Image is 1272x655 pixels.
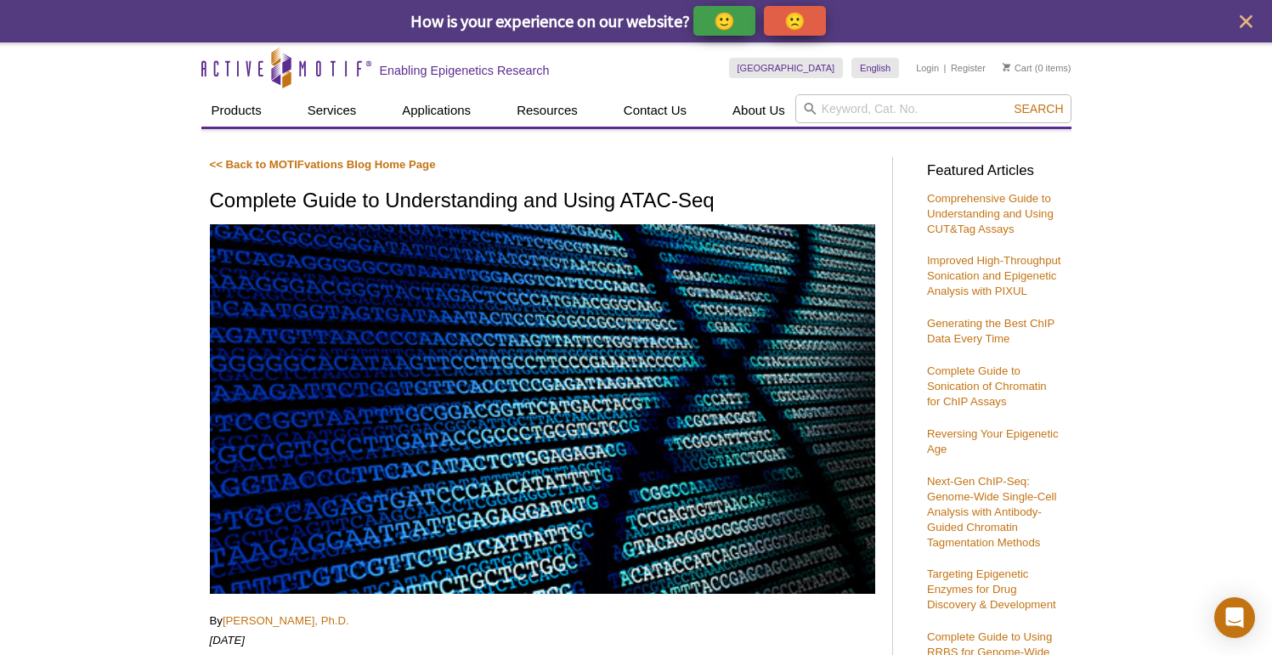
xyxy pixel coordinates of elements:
[795,94,1071,123] input: Keyword, Cat. No.
[1003,62,1032,74] a: Cart
[1003,63,1010,71] img: Your Cart
[1235,11,1257,32] button: close
[927,567,1056,611] a: Targeting Epigenetic Enzymes for Drug Discovery & Development
[927,364,1047,408] a: Complete Guide to Sonication of Chromatin for ChIP Assays
[1009,101,1068,116] button: Search
[729,58,844,78] a: [GEOGRAPHIC_DATA]
[851,58,899,78] a: English
[210,224,875,594] img: ATAC-Seq
[1214,597,1255,638] div: Open Intercom Messenger
[927,164,1063,178] h3: Featured Articles
[297,94,367,127] a: Services
[506,94,588,127] a: Resources
[927,427,1059,455] a: Reversing Your Epigenetic Age
[784,10,806,31] p: 🙁
[380,63,550,78] h2: Enabling Epigenetics Research
[223,614,349,627] a: [PERSON_NAME], Ph.D.
[210,189,875,214] h1: Complete Guide to Understanding and Using ATAC-Seq
[927,317,1054,345] a: Generating the Best ChIP Data Every Time
[951,62,986,74] a: Register
[410,10,690,31] span: How is your experience on our website?
[1003,58,1071,78] li: (0 items)
[210,613,875,629] p: By
[714,10,735,31] p: 🙂
[916,62,939,74] a: Login
[722,94,795,127] a: About Us
[392,94,481,127] a: Applications
[927,192,1054,235] a: Comprehensive Guide to Understanding and Using CUT&Tag Assays
[927,475,1056,549] a: Next-Gen ChIP-Seq: Genome-Wide Single-Cell Analysis with Antibody-Guided Chromatin Tagmentation M...
[210,158,436,171] a: << Back to MOTIFvations Blog Home Page
[613,94,697,127] a: Contact Us
[1014,102,1063,116] span: Search
[201,94,272,127] a: Products
[944,58,947,78] li: |
[210,634,246,647] em: [DATE]
[927,254,1061,297] a: Improved High-Throughput Sonication and Epigenetic Analysis with PIXUL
